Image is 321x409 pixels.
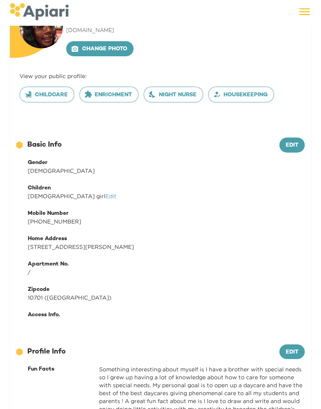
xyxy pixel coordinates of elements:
[279,138,305,153] button: Edit
[79,87,139,103] button: Enrichment
[16,140,279,151] div: Basic Info
[66,42,134,57] button: Change photo
[16,347,279,357] div: Profile Info
[10,3,69,20] img: logo
[286,141,298,151] span: Edit
[28,159,107,167] div: Gender
[28,269,305,277] div: /
[279,345,305,360] button: Edit
[208,91,274,97] a: Housekeeping
[28,235,107,243] div: Home Address
[208,87,274,103] button: Housekeeping
[215,91,267,101] span: Housekeeping
[28,210,107,218] div: Mobile Number
[28,312,107,319] div: Access Info.
[28,185,107,193] div: Children
[86,91,132,101] span: Enrichment
[28,167,305,175] div: [DEMOGRAPHIC_DATA]
[28,286,107,294] div: Zipcode
[19,5,63,49] img: user-photo-123-1755025410276.jpeg
[19,87,75,103] button: Childcare
[73,45,127,55] span: Change photo
[28,261,107,269] div: Apartment No.
[19,91,75,97] a: Childcare
[79,91,139,97] a: Enrichment
[143,91,203,97] a: Night nurse
[105,193,117,199] a: Edit
[28,366,99,374] div: Fun Facts
[150,91,197,101] span: Night nurse
[28,294,305,302] div: 10701 ([GEOGRAPHIC_DATA])
[286,348,298,358] span: Edit
[28,243,305,251] div: [STREET_ADDRESS][PERSON_NAME]
[26,91,68,101] span: Childcare
[143,87,203,103] button: Night nurse
[28,218,305,226] div: [PHONE_NUMBER]
[19,73,302,80] div: View your public profile:
[28,193,305,201] div: [DEMOGRAPHIC_DATA] girl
